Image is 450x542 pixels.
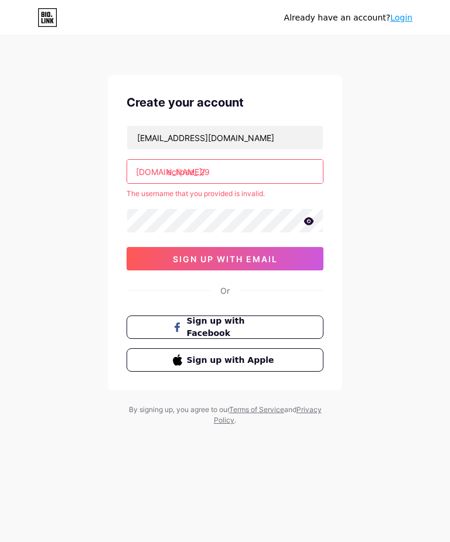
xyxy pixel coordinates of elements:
div: [DOMAIN_NAME]/ [136,166,205,178]
input: Email [127,126,323,149]
button: sign up with email [127,247,323,270]
button: Sign up with Facebook [127,315,323,339]
div: Already have an account? [284,12,412,24]
div: Or [220,284,230,297]
button: Sign up with Apple [127,348,323,372]
a: Terms of Service [229,405,284,414]
a: Login [390,13,412,22]
div: Create your account [127,94,323,111]
span: sign up with email [173,254,278,264]
div: By signing up, you agree to our and . [125,404,325,426]
div: The username that you provided is invalid. [127,188,323,199]
span: Sign up with Facebook [187,315,278,339]
span: Sign up with Apple [187,354,278,366]
input: username [127,160,323,183]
